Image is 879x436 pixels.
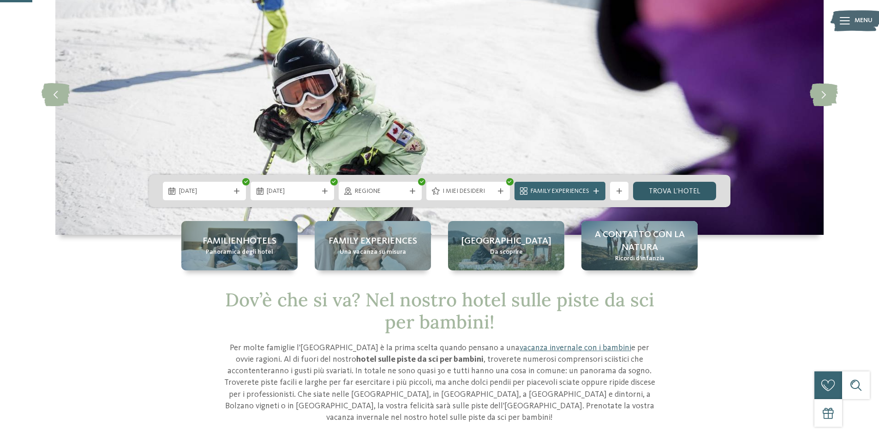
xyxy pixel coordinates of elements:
a: Hotel sulle piste da sci per bambini: divertimento senza confini Family experiences Una vacanza s... [315,221,431,270]
span: Ricordi d’infanzia [615,254,664,263]
p: Per molte famiglie l'[GEOGRAPHIC_DATA] è la prima scelta quando pensano a una e per ovvie ragioni... [221,342,659,424]
span: [GEOGRAPHIC_DATA] [461,235,551,248]
span: Dov’è che si va? Nel nostro hotel sulle piste da sci per bambini! [225,288,654,334]
a: trova l’hotel [633,182,717,200]
span: [DATE] [267,187,318,196]
a: Hotel sulle piste da sci per bambini: divertimento senza confini [GEOGRAPHIC_DATA] Da scoprire [448,221,564,270]
span: A contatto con la natura [591,228,688,254]
span: Familienhotels [203,235,276,248]
a: Hotel sulle piste da sci per bambini: divertimento senza confini Familienhotels Panoramica degli ... [181,221,298,270]
strong: hotel sulle piste da sci per bambini [356,355,484,364]
span: I miei desideri [442,187,494,196]
span: Family Experiences [531,187,589,196]
span: Da scoprire [490,248,523,257]
span: Una vacanza su misura [340,248,406,257]
span: [DATE] [179,187,230,196]
span: Regione [355,187,406,196]
a: vacanza invernale con i bambini [520,344,631,352]
a: Hotel sulle piste da sci per bambini: divertimento senza confini A contatto con la natura Ricordi... [581,221,698,270]
span: Panoramica degli hotel [206,248,273,257]
span: Family experiences [329,235,417,248]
